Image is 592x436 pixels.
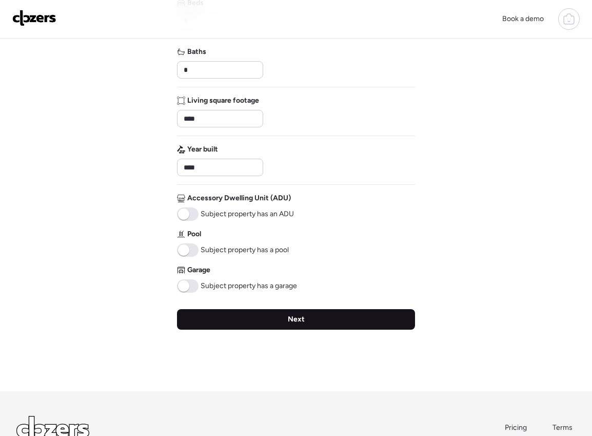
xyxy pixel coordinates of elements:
[12,10,56,26] img: Logo
[505,423,528,433] a: Pricing
[187,193,291,203] span: Accessory Dwelling Unit (ADU)
[187,96,259,106] span: Living square footage
[201,281,297,291] span: Subject property has a garage
[187,229,201,239] span: Pool
[552,423,576,433] a: Terms
[288,314,305,325] span: Next
[187,265,210,275] span: Garage
[502,14,544,23] span: Book a demo
[201,209,294,219] span: Subject property has an ADU
[505,423,527,432] span: Pricing
[187,144,218,155] span: Year built
[552,423,573,432] span: Terms
[201,245,289,255] span: Subject property has a pool
[187,47,206,57] span: Baths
